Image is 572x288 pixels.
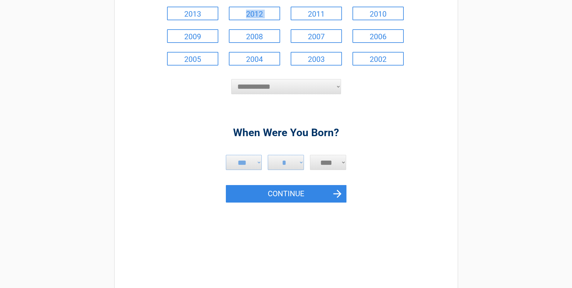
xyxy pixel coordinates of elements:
[352,7,404,20] a: 2010
[291,52,342,66] a: 2003
[226,185,346,203] button: Continue
[291,7,342,20] a: 2011
[167,7,218,20] a: 2013
[148,126,425,140] h2: When Were You Born?
[229,29,280,43] a: 2008
[167,52,218,66] a: 2005
[352,52,404,66] a: 2002
[229,7,280,20] a: 2012
[352,29,404,43] a: 2006
[229,52,280,66] a: 2004
[167,29,218,43] a: 2009
[291,29,342,43] a: 2007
